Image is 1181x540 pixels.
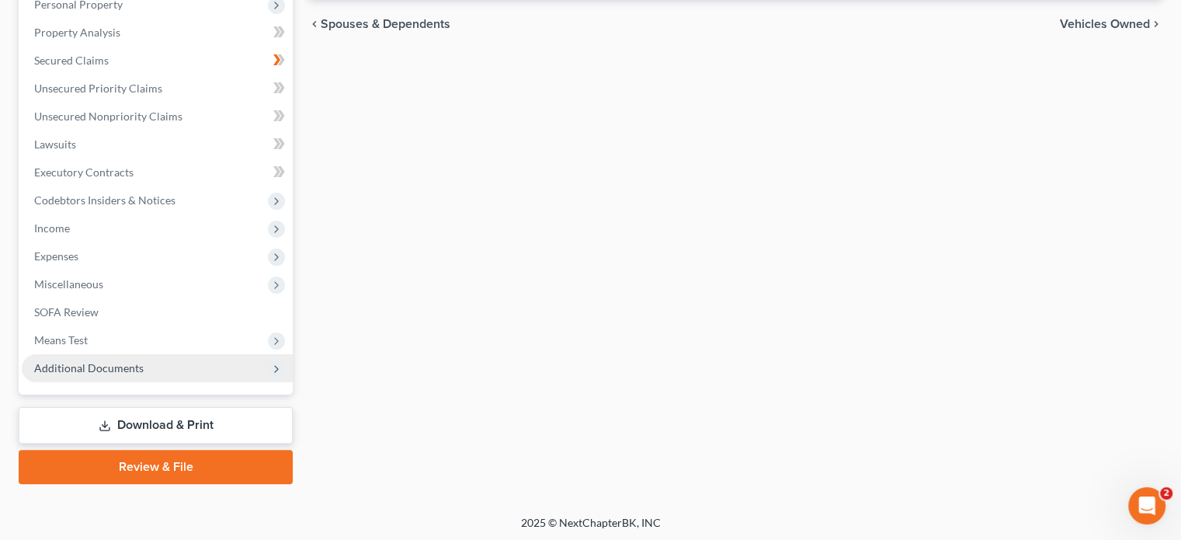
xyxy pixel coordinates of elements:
span: Property Analysis [34,26,120,39]
span: Expenses [34,249,78,263]
a: Unsecured Nonpriority Claims [22,103,293,131]
span: Spouses & Dependents [321,18,450,30]
a: SOFA Review [22,298,293,326]
a: Lawsuits [22,131,293,159]
a: Unsecured Priority Claims [22,75,293,103]
span: Unsecured Priority Claims [34,82,162,95]
span: Income [34,221,70,235]
button: chevron_left Spouses & Dependents [308,18,450,30]
span: Executory Contracts [34,165,134,179]
span: Means Test [34,333,88,347]
span: Unsecured Nonpriority Claims [34,110,182,123]
span: SOFA Review [34,305,99,319]
span: 2 [1160,487,1172,500]
a: Secured Claims [22,47,293,75]
i: chevron_right [1150,18,1162,30]
span: Codebtors Insiders & Notices [34,193,175,207]
span: Secured Claims [34,54,109,67]
button: Vehicles Owned chevron_right [1060,18,1162,30]
span: Miscellaneous [34,277,103,291]
a: Property Analysis [22,19,293,47]
iframe: Intercom live chat [1128,487,1165,524]
span: Lawsuits [34,138,76,151]
a: Executory Contracts [22,159,293,186]
span: Additional Documents [34,361,144,375]
i: chevron_left [308,18,321,30]
a: Review & File [19,450,293,484]
span: Vehicles Owned [1060,18,1150,30]
a: Download & Print [19,407,293,444]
